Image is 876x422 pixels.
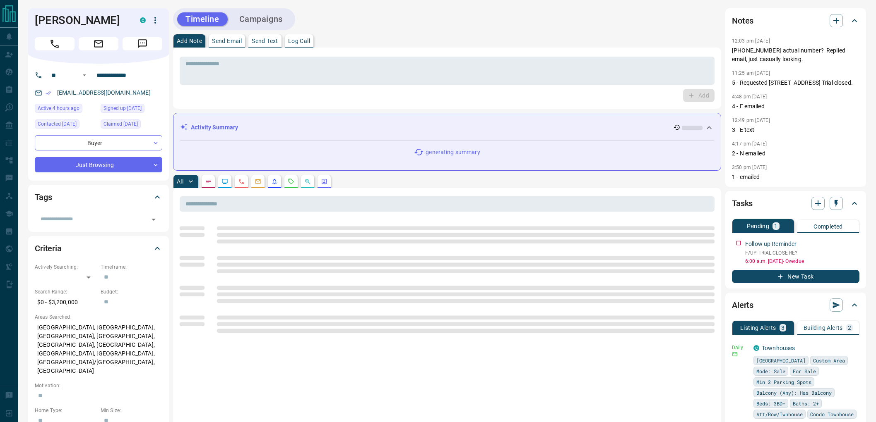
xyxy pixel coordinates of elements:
p: Completed [813,224,843,229]
p: Building Alerts [804,325,843,331]
p: [GEOGRAPHIC_DATA], [GEOGRAPHIC_DATA], [GEOGRAPHIC_DATA], [GEOGRAPHIC_DATA], [GEOGRAPHIC_DATA], [G... [35,321,162,378]
button: New Task [732,270,859,283]
div: Just Browsing [35,157,162,172]
span: Active 4 hours ago [38,104,79,112]
p: Listing Alerts [740,325,776,331]
h1: [PERSON_NAME] [35,14,128,27]
h2: Alerts [732,298,753,312]
p: $0 - $3,200,000 [35,296,96,309]
button: Open [148,214,159,225]
p: Daily [732,344,748,351]
div: Activity Summary [180,120,714,135]
p: 3 [781,325,785,331]
p: 6:00 a.m. [DATE] - Overdue [745,257,859,265]
svg: Email Verified [46,90,51,96]
div: Tasks [732,193,859,213]
p: Home Type: [35,407,96,414]
button: Open [79,70,89,80]
p: generating summary [426,148,480,157]
p: 12:03 pm [DATE] [732,38,770,44]
p: 12:49 pm [DATE] [732,117,770,123]
div: Buyer [35,135,162,150]
span: Signed up [DATE] [103,104,142,112]
p: Activity Summary [191,123,238,132]
h2: Criteria [35,242,62,255]
span: Claimed [DATE] [103,120,138,128]
p: 1 [774,223,777,229]
svg: Calls [238,178,245,185]
span: Baths: 2+ [793,399,819,408]
div: Sun Oct 12 2025 [35,104,96,115]
span: Contacted [DATE] [38,120,77,128]
span: Att/Row/Twnhouse [756,410,803,418]
svg: Emails [255,178,261,185]
p: F/UP TRIAL CLOSE RE? [745,249,859,257]
span: Call [35,37,75,50]
h2: Tags [35,191,52,204]
div: Tags [35,187,162,207]
p: All [177,179,183,184]
p: 3 - E text [732,126,859,134]
svg: Requests [288,178,294,185]
p: Actively Searching: [35,263,96,271]
a: Townhouses [762,345,795,351]
p: Search Range: [35,288,96,296]
svg: Opportunities [304,178,311,185]
svg: Notes [205,178,212,185]
p: Timeframe: [101,263,162,271]
svg: Agent Actions [321,178,327,185]
p: 2 [848,325,851,331]
div: Mon Oct 11 2021 [101,119,162,131]
span: Custom Area [813,356,845,365]
p: Areas Searched: [35,313,162,321]
div: condos.ca [753,345,759,351]
p: 11:25 am [DATE] [732,70,770,76]
p: 4:17 pm [DATE] [732,141,767,147]
div: Criteria [35,238,162,258]
span: [GEOGRAPHIC_DATA] [756,356,806,365]
span: Message [123,37,162,50]
span: Beds: 3BD+ [756,399,785,408]
svg: Listing Alerts [271,178,278,185]
span: For Sale [793,367,816,375]
p: Follow up Reminder [745,240,797,248]
p: 4 - F emailed [732,102,859,111]
svg: Lead Browsing Activity [221,178,228,185]
span: Mode: Sale [756,367,785,375]
p: Min Size: [101,407,162,414]
p: Send Text [252,38,278,44]
p: Send Email [212,38,242,44]
p: 5 - Requested [STREET_ADDRESS] Trial closed. [732,79,859,87]
p: Add Note [177,38,202,44]
p: [PHONE_NUMBER] actual number? Replied email, just casually looking. [732,46,859,64]
p: 3:50 pm [DATE] [732,165,767,170]
h2: Tasks [732,197,753,210]
button: Campaigns [231,12,291,26]
p: Log Call [288,38,310,44]
h2: Notes [732,14,753,27]
div: Mon Oct 18 2021 [35,119,96,131]
div: condos.ca [140,17,146,23]
button: Timeline [177,12,228,26]
span: Balcony (Any): Has Balcony [756,389,832,397]
p: 2 - N emailed [732,149,859,158]
span: Email [79,37,118,50]
p: Pending [747,223,769,229]
p: 1 - emailed [732,173,859,181]
svg: Email [732,351,738,357]
span: Condo Townhouse [810,410,854,418]
div: Notes [732,11,859,31]
div: Mon Oct 11 2021 [101,104,162,115]
p: Budget: [101,288,162,296]
span: Min 2 Parking Spots [756,378,811,386]
p: Motivation: [35,382,162,389]
div: Alerts [732,295,859,315]
a: [EMAIL_ADDRESS][DOMAIN_NAME] [57,89,151,96]
p: 4:48 pm [DATE] [732,94,767,100]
